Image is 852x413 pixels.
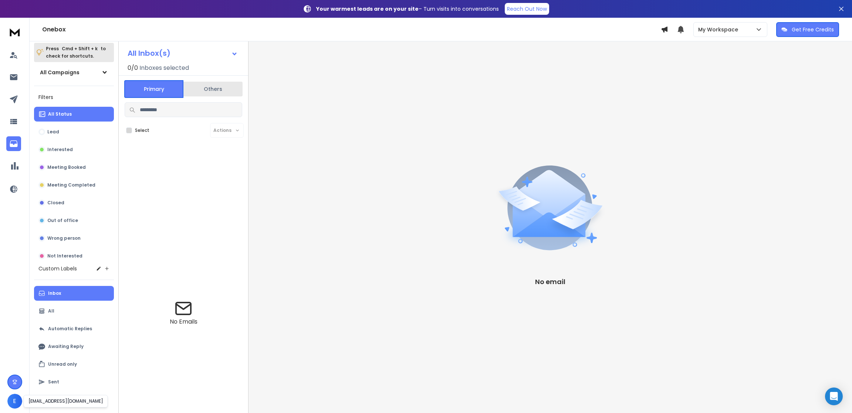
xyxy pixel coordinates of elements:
[34,92,114,102] h3: Filters
[48,361,77,367] p: Unread only
[34,286,114,301] button: Inbox
[34,213,114,228] button: Out of office
[48,290,61,296] p: Inbox
[34,195,114,210] button: Closed
[47,164,86,170] p: Meeting Booked
[46,45,106,60] p: Press to check for shortcuts.
[48,344,84,349] p: Awaiting Reply
[535,277,565,287] p: No email
[135,127,149,133] label: Select
[34,249,114,263] button: Not Interested
[40,69,80,76] h1: All Campaigns
[34,124,114,139] button: Lead
[48,111,72,117] p: All Status
[48,308,54,314] p: All
[24,395,108,407] div: [EMAIL_ADDRESS][DOMAIN_NAME]
[507,5,547,13] p: Reach Out Now
[698,26,741,33] p: My Workspace
[316,5,419,13] strong: Your warmest leads are on your site
[7,25,22,39] img: logo
[792,26,834,33] p: Get Free Credits
[170,317,197,326] p: No Emails
[124,80,183,98] button: Primary
[128,64,138,72] span: 0 / 0
[7,394,22,409] button: E
[34,375,114,389] button: Sent
[34,160,114,175] button: Meeting Booked
[47,253,82,259] p: Not Interested
[34,178,114,192] button: Meeting Completed
[47,129,59,135] p: Lead
[34,357,114,372] button: Unread only
[316,5,499,13] p: – Turn visits into conversations
[34,321,114,336] button: Automatic Replies
[34,392,114,407] button: Archive
[38,265,77,272] h3: Custom Labels
[47,147,73,153] p: Interested
[34,142,114,157] button: Interested
[34,231,114,246] button: Wrong person
[47,200,64,206] p: Closed
[139,64,189,72] h3: Inboxes selected
[825,388,843,405] div: Open Intercom Messenger
[48,326,92,332] p: Automatic Replies
[48,379,59,385] p: Sent
[42,25,661,34] h1: Onebox
[47,218,78,223] p: Out of office
[34,339,114,354] button: Awaiting Reply
[122,46,244,61] button: All Inbox(s)
[505,3,549,15] a: Reach Out Now
[128,50,170,57] h1: All Inbox(s)
[34,65,114,80] button: All Campaigns
[183,81,243,97] button: Others
[47,182,95,188] p: Meeting Completed
[776,22,839,37] button: Get Free Credits
[61,44,99,53] span: Cmd + Shift + k
[34,107,114,122] button: All Status
[34,304,114,318] button: All
[47,235,81,241] p: Wrong person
